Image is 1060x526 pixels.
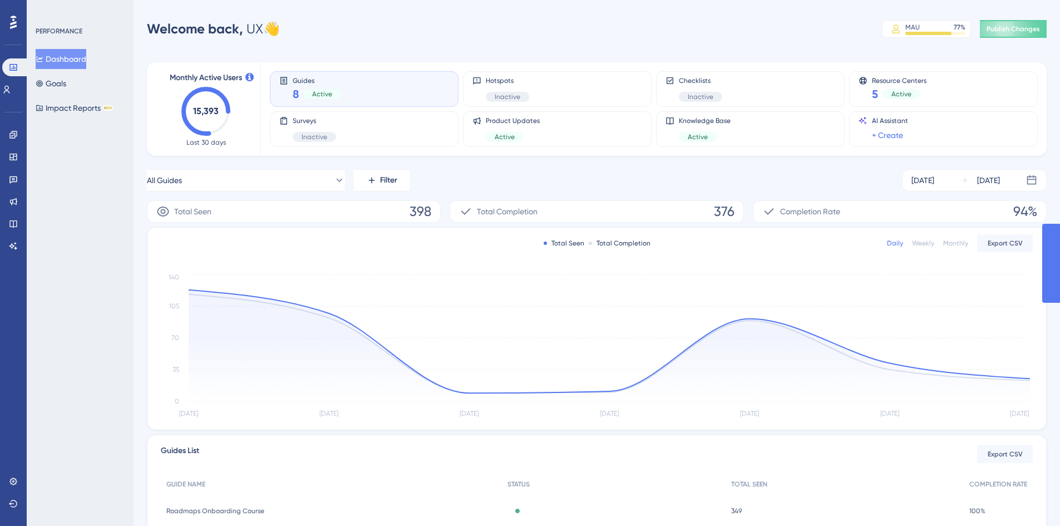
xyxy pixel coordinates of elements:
span: 5 [872,86,878,102]
span: Publish Changes [987,24,1040,33]
span: Active [495,132,515,141]
span: Filter [380,174,397,187]
span: GUIDE NAME [166,480,205,489]
div: Weekly [912,239,934,248]
div: Total Completion [589,239,650,248]
span: Export CSV [988,239,1023,248]
span: AI Assistant [872,116,908,125]
div: 77 % [954,23,965,32]
span: Guides List [161,444,199,464]
div: Daily [887,239,903,248]
span: 376 [714,203,734,220]
span: Inactive [495,92,520,101]
tspan: [DATE] [880,410,899,417]
span: Knowledge Base [679,116,731,125]
span: COMPLETION RATE [969,480,1027,489]
span: 349 [731,507,742,515]
button: Export CSV [977,234,1033,252]
span: All Guides [147,174,182,187]
div: BETA [103,105,113,111]
span: Roadmaps Onboarding Course [166,507,264,515]
div: Monthly [943,239,968,248]
tspan: 35 [172,366,179,373]
span: 100% [969,507,985,515]
button: Filter [354,169,410,191]
div: MAU [905,23,920,32]
div: UX 👋 [147,20,280,38]
a: + Create [872,129,903,142]
tspan: [DATE] [319,410,338,417]
span: Product Updates [486,116,540,125]
span: Total Seen [174,205,211,218]
tspan: 0 [175,397,179,405]
button: All Guides [147,169,345,191]
span: Monthly Active Users [170,71,242,85]
span: Checklists [679,76,722,85]
text: 15,393 [193,106,219,116]
span: Guides [293,76,341,84]
tspan: 140 [169,273,179,281]
span: Active [312,90,332,99]
span: Total Completion [477,205,538,218]
span: STATUS [507,480,530,489]
tspan: 70 [171,334,179,342]
span: Active [688,132,708,141]
tspan: 105 [169,302,179,310]
iframe: UserGuiding AI Assistant Launcher [1013,482,1047,515]
span: Hotspots [486,76,529,85]
tspan: [DATE] [1010,410,1029,417]
button: Dashboard [36,49,86,69]
span: Active [891,90,911,99]
tspan: [DATE] [740,410,759,417]
div: [DATE] [911,174,934,187]
div: PERFORMANCE [36,27,82,36]
span: 8 [293,86,299,102]
div: Total Seen [544,239,584,248]
button: Publish Changes [980,20,1047,38]
span: Last 30 days [186,138,226,147]
span: Export CSV [988,450,1023,459]
span: Welcome back, [147,21,243,37]
span: Surveys [293,116,336,125]
span: Inactive [688,92,713,101]
tspan: [DATE] [600,410,619,417]
tspan: [DATE] [179,410,198,417]
tspan: [DATE] [460,410,479,417]
span: TOTAL SEEN [731,480,767,489]
span: Resource Centers [872,76,926,84]
span: Completion Rate [780,205,840,218]
button: Goals [36,73,66,94]
span: Inactive [302,132,327,141]
div: [DATE] [977,174,1000,187]
button: Export CSV [977,445,1033,463]
span: 94% [1013,203,1037,220]
span: 398 [410,203,431,220]
button: Impact ReportsBETA [36,98,113,118]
